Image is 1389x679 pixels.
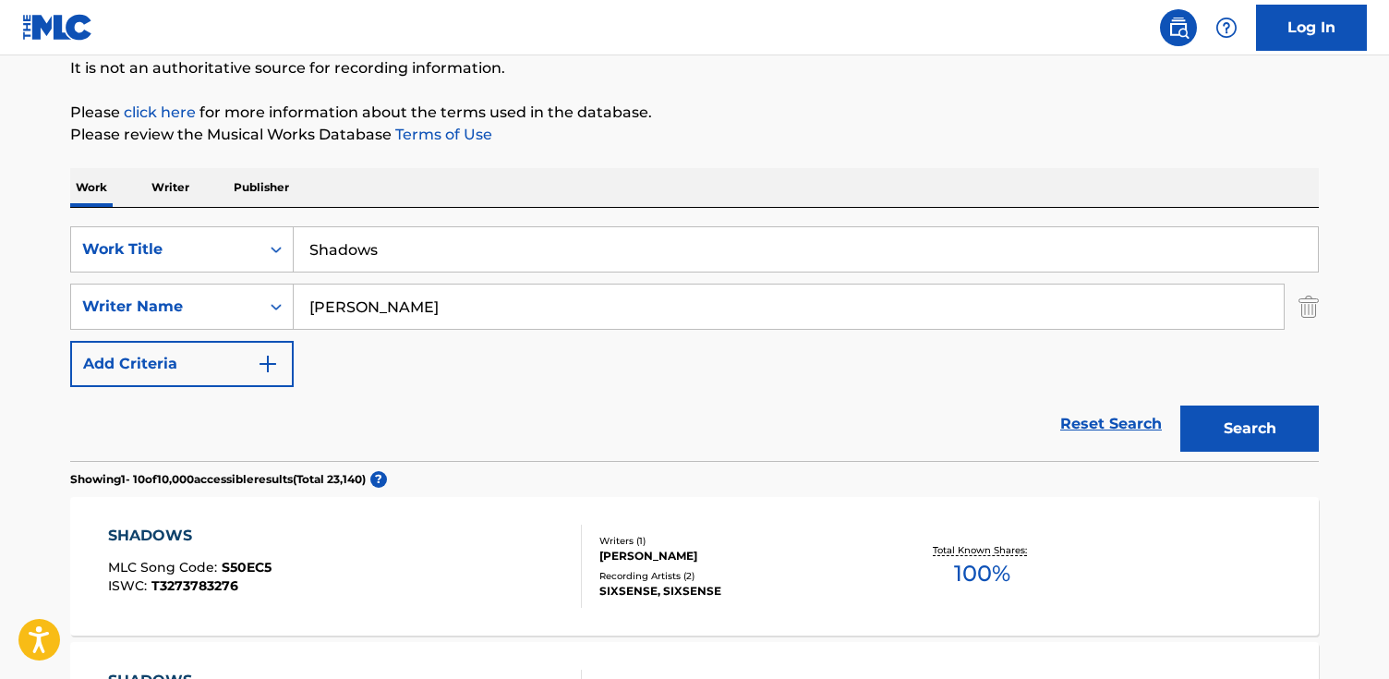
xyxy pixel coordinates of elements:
iframe: Chat Widget [1297,590,1389,679]
p: Please for more information about the terms used in the database. [70,102,1319,124]
p: Please review the Musical Works Database [70,124,1319,146]
span: MLC Song Code : [108,559,222,576]
p: Writer [146,168,195,207]
span: ISWC : [108,577,151,594]
button: Add Criteria [70,341,294,387]
div: Writer Name [82,296,248,318]
img: help [1215,17,1238,39]
img: 9d2ae6d4665cec9f34b9.svg [257,353,279,375]
a: SHADOWSMLC Song Code:S50EC5ISWC:T3273783276Writers (1)[PERSON_NAME]Recording Artists (2)SIXSENSE,... [70,497,1319,636]
a: click here [124,103,196,121]
p: Showing 1 - 10 of 10,000 accessible results (Total 23,140 ) [70,471,366,488]
div: Writers ( 1 ) [599,534,878,548]
img: search [1167,17,1190,39]
p: Work [70,168,113,207]
span: ? [370,471,387,488]
div: SHADOWS [108,525,272,547]
a: Reset Search [1051,404,1171,444]
div: Recording Artists ( 2 ) [599,569,878,583]
p: It is not an authoritative source for recording information. [70,57,1319,79]
button: Search [1180,406,1319,452]
div: Work Title [82,238,248,261]
span: T3273783276 [151,577,238,594]
img: Delete Criterion [1298,284,1319,330]
div: SIXSENSE, SIXSENSE [599,583,878,600]
span: S50EC5 [222,559,272,576]
div: Help [1208,9,1245,46]
span: 100 % [954,557,1010,590]
a: Log In [1256,5,1367,51]
form: Search Form [70,226,1319,461]
a: Public Search [1160,9,1197,46]
p: Publisher [228,168,295,207]
a: Terms of Use [392,126,492,143]
img: MLC Logo [22,14,93,41]
p: Total Known Shares: [933,543,1032,557]
div: [PERSON_NAME] [599,548,878,564]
